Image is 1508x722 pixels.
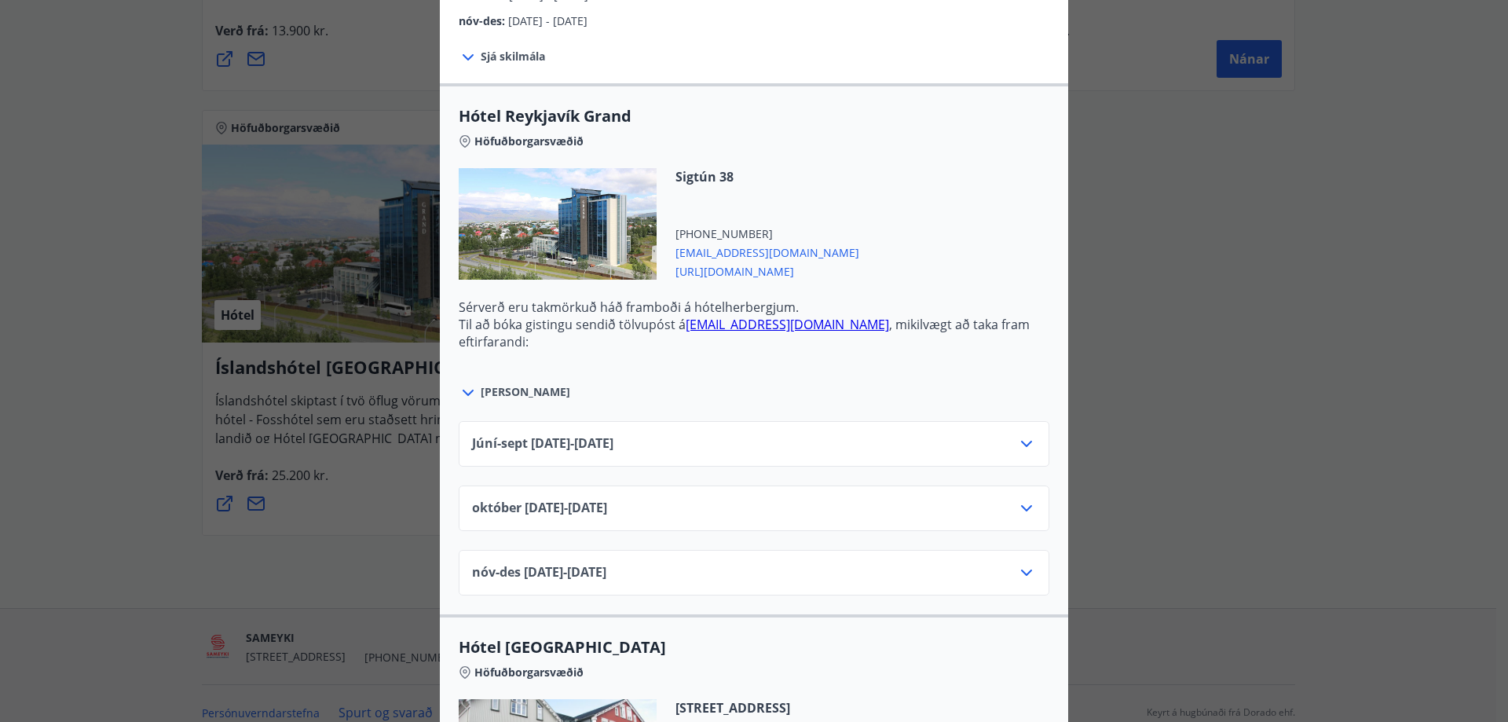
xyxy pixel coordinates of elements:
span: [PHONE_NUMBER] [675,226,859,242]
span: Hótel Reykjavík Grand [459,105,1049,127]
span: Höfuðborgarsvæðið [474,134,584,149]
span: [DATE] - [DATE] [508,13,587,28]
span: Sigtún 38 [675,168,859,185]
span: nóv-des : [459,13,508,28]
span: [EMAIL_ADDRESS][DOMAIN_NAME] [675,242,859,261]
span: Sjá skilmála [481,49,545,64]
